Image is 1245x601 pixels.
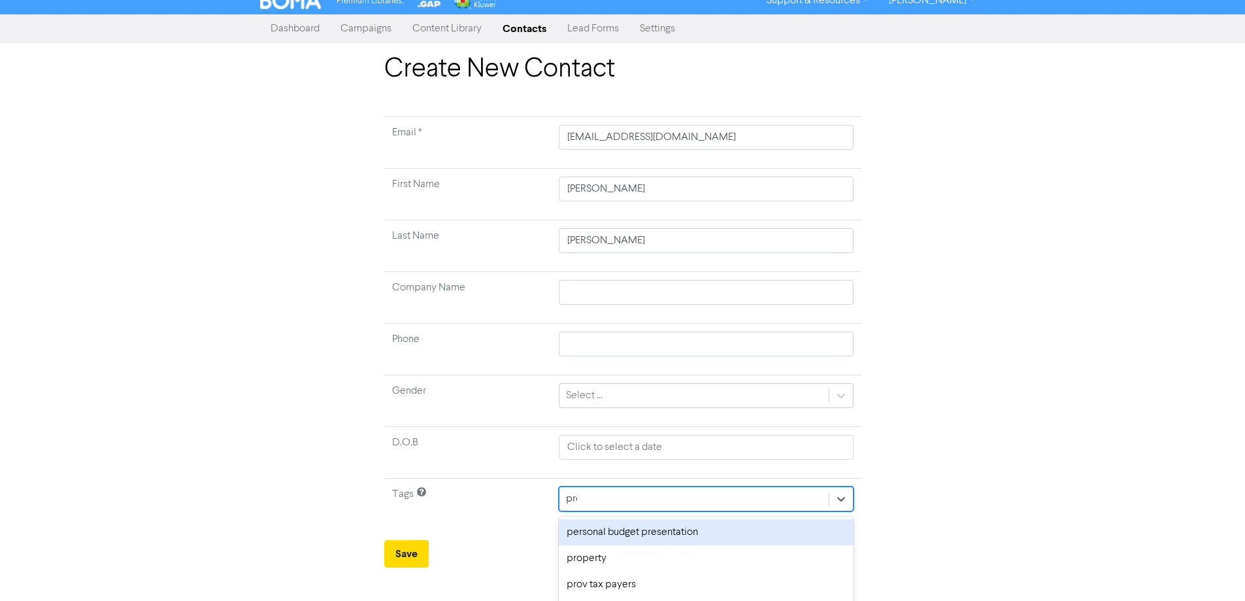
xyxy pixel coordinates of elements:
[559,545,853,572] div: property
[557,16,629,42] a: Lead Forms
[384,375,552,427] td: Gender
[384,54,861,85] h1: Create New Contact
[559,572,853,598] div: prov tax payers
[384,427,552,479] td: D.O.B
[384,540,429,568] button: Save
[384,220,552,272] td: Last Name
[330,16,402,42] a: Campaigns
[559,435,853,460] input: Click to select a date
[384,324,552,375] td: Phone
[492,16,557,42] a: Contacts
[260,16,330,42] a: Dashboard
[629,16,686,42] a: Settings
[384,272,552,324] td: Company Name
[384,169,552,220] td: First Name
[384,117,552,169] td: Required
[559,519,853,545] div: personal budget presentation
[402,16,492,42] a: Content Library
[1081,460,1245,601] iframe: Chat Widget
[566,388,603,404] div: Select ...
[384,479,552,530] td: Tags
